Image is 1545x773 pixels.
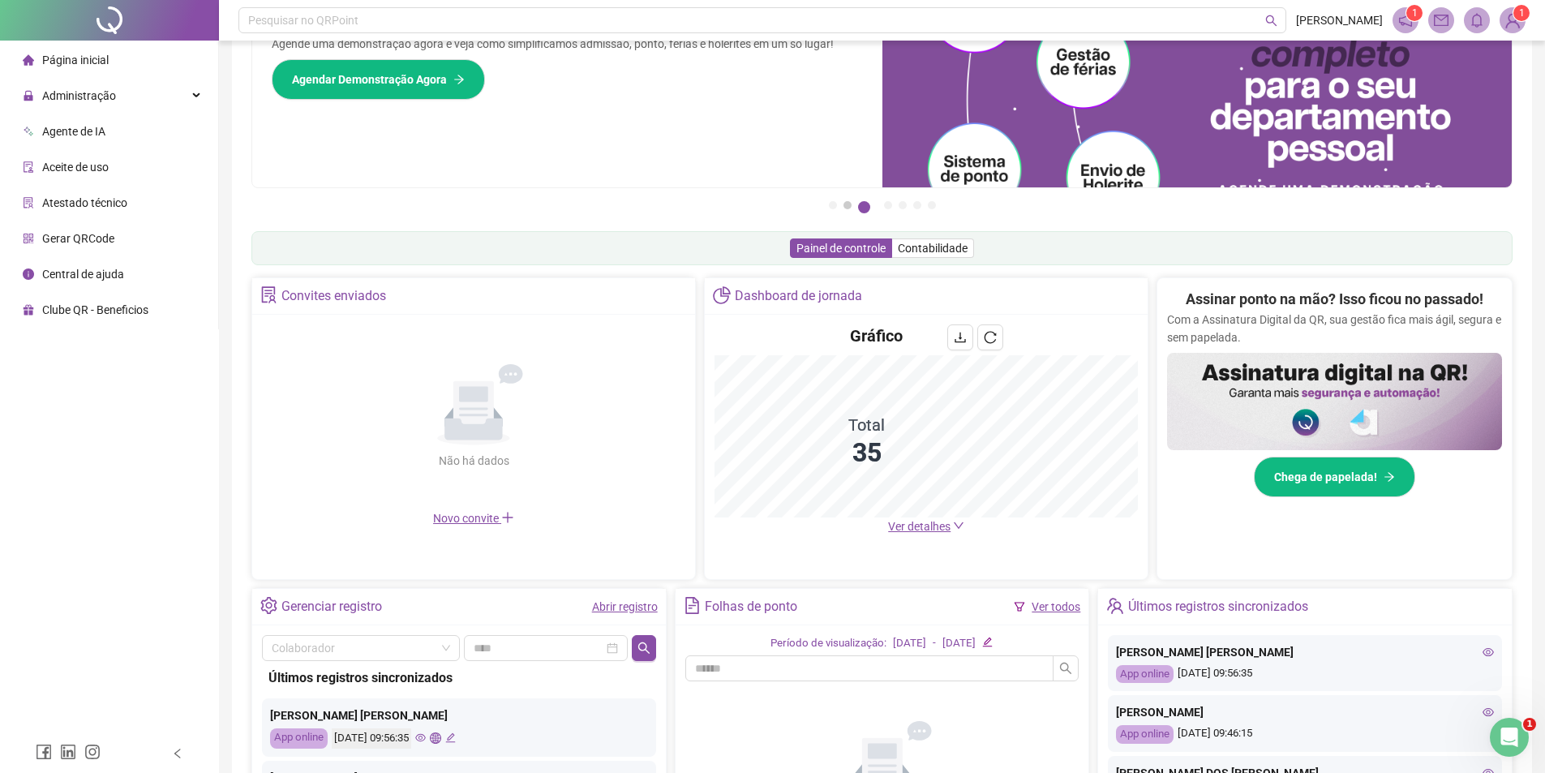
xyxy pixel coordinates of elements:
span: eye [415,732,426,743]
div: [PERSON_NAME] [PERSON_NAME] [270,706,648,724]
button: Chega de papelada! [1254,457,1415,497]
span: Painel de controle [796,242,886,255]
span: search [1059,662,1072,675]
span: Agente de IA [42,125,105,138]
div: Folhas de ponto [705,593,797,621]
span: filter [1014,601,1025,612]
div: [DATE] 09:56:35 [332,728,411,749]
span: qrcode [23,233,34,244]
span: global [430,732,440,743]
span: Contabilidade [898,242,968,255]
span: setting [260,597,277,614]
sup: Atualize o seu contato no menu Meus Dados [1513,5,1530,21]
span: Agendar Demonstração Agora [292,71,447,88]
span: search [1265,15,1277,27]
span: facebook [36,744,52,760]
span: 1 [1519,7,1525,19]
div: - [933,635,936,652]
span: solution [260,286,277,303]
div: Não há dados [399,452,548,470]
div: App online [1116,725,1174,744]
span: Ver detalhes [888,520,951,533]
span: pie-chart [713,286,730,303]
span: file-text [684,597,701,614]
iframe: Intercom live chat [1490,718,1529,757]
span: audit [23,161,34,173]
span: lock [23,90,34,101]
span: [PERSON_NAME] [1296,11,1383,29]
img: banner%2F02c71560-61a6-44d4-94b9-c8ab97240462.png [1167,353,1502,450]
span: 1 [1523,718,1536,731]
span: Administração [42,89,116,102]
button: 7 [928,201,936,209]
span: team [1106,597,1123,614]
span: linkedin [60,744,76,760]
button: 3 [858,201,870,213]
span: Chega de papelada! [1274,468,1377,486]
span: down [953,520,964,531]
button: 1 [829,201,837,209]
div: Gerenciar registro [281,593,382,621]
a: Ver todos [1032,600,1080,613]
div: [DATE] [942,635,976,652]
div: [PERSON_NAME] [1116,703,1494,721]
a: Ver detalhes down [888,520,964,533]
div: [PERSON_NAME] [PERSON_NAME] [1116,643,1494,661]
span: notification [1398,13,1413,28]
button: Agendar Demonstração Agora [272,59,485,100]
div: Período de visualização: [770,635,886,652]
p: Com a Assinatura Digital da QR, sua gestão fica mais ágil, segura e sem papelada. [1167,311,1502,346]
h4: Gráfico [850,324,903,347]
span: home [23,54,34,66]
h2: Assinar ponto na mão? Isso ficou no passado! [1186,288,1483,311]
span: search [637,642,650,655]
div: [DATE] 09:46:15 [1116,725,1494,744]
div: Últimos registros sincronizados [1128,593,1308,621]
p: Agende uma demonstração agora e veja como simplificamos admissão, ponto, férias e holerites em um... [272,35,863,53]
span: Página inicial [42,54,109,67]
div: [DATE] 09:56:35 [1116,665,1494,684]
button: 6 [913,201,921,209]
span: reload [984,331,997,344]
span: Gerar QRCode [42,232,114,245]
div: [DATE] [893,635,926,652]
span: Atestado técnico [42,196,127,209]
img: 84190 [1500,8,1525,32]
span: Central de ajuda [42,268,124,281]
a: Abrir registro [592,600,658,613]
span: download [954,331,967,344]
button: 4 [884,201,892,209]
div: App online [1116,665,1174,684]
span: Clube QR - Beneficios [42,303,148,316]
span: Aceite de uso [42,161,109,174]
span: solution [23,197,34,208]
span: plus [501,511,514,524]
span: mail [1434,13,1448,28]
div: Dashboard de jornada [735,282,862,310]
span: instagram [84,744,101,760]
span: Novo convite [433,512,514,525]
span: eye [1483,706,1494,718]
span: edit [445,732,456,743]
sup: 1 [1406,5,1423,21]
span: arrow-right [453,74,465,85]
span: arrow-right [1384,471,1395,483]
button: 2 [843,201,852,209]
div: App online [270,728,328,749]
span: gift [23,304,34,316]
div: Convites enviados [281,282,386,310]
span: 1 [1412,7,1418,19]
span: left [172,748,183,759]
span: info-circle [23,268,34,280]
span: eye [1483,646,1494,658]
span: edit [982,637,993,647]
button: 5 [899,201,907,209]
div: Últimos registros sincronizados [268,668,650,688]
span: bell [1470,13,1484,28]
